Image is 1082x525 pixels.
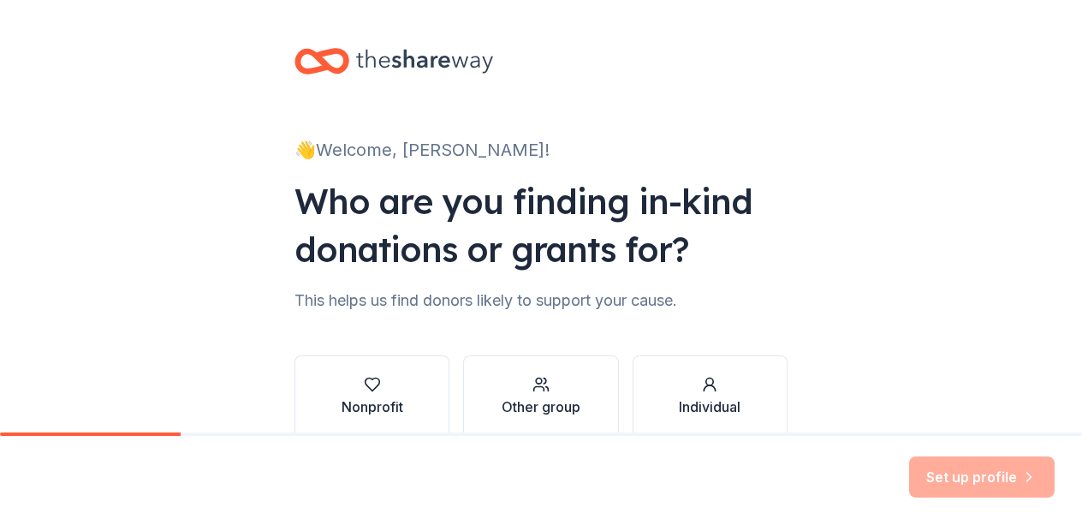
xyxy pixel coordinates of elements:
[679,397,740,417] div: Individual
[294,136,788,164] div: 👋 Welcome, [PERSON_NAME]!
[502,397,580,417] div: Other group
[294,287,788,314] div: This helps us find donors likely to support your cause.
[294,355,449,438] button: Nonprofit
[294,177,788,273] div: Who are you finding in-kind donations or grants for?
[342,397,403,417] div: Nonprofit
[463,355,618,438] button: Other group
[633,355,788,438] button: Individual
